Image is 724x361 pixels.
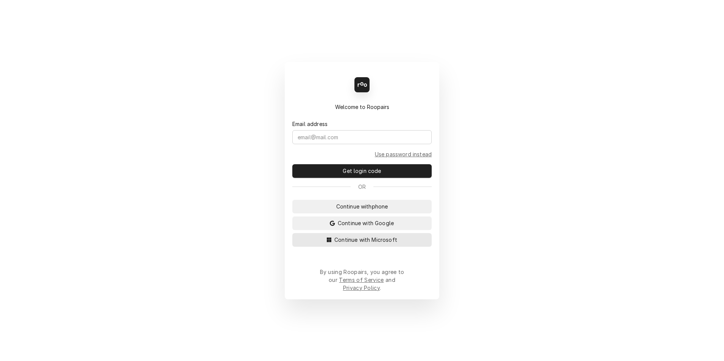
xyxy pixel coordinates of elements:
input: email@mail.com [292,130,432,144]
button: Continue with Google [292,216,432,230]
button: Continue with Microsoft [292,233,432,247]
span: Continue with Microsoft [333,236,399,244]
button: Continue withphone [292,200,432,213]
span: Continue with Google [336,219,395,227]
span: Continue with phone [335,202,390,210]
a: Privacy Policy [343,285,380,291]
div: Welcome to Roopairs [292,103,432,111]
button: Get login code [292,164,432,178]
div: Or [292,183,432,191]
label: Email address [292,120,328,128]
div: By using Roopairs, you agree to our and . [320,268,404,292]
a: Go to Email and password form [375,150,432,158]
a: Terms of Service [339,277,384,283]
span: Get login code [341,167,382,175]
